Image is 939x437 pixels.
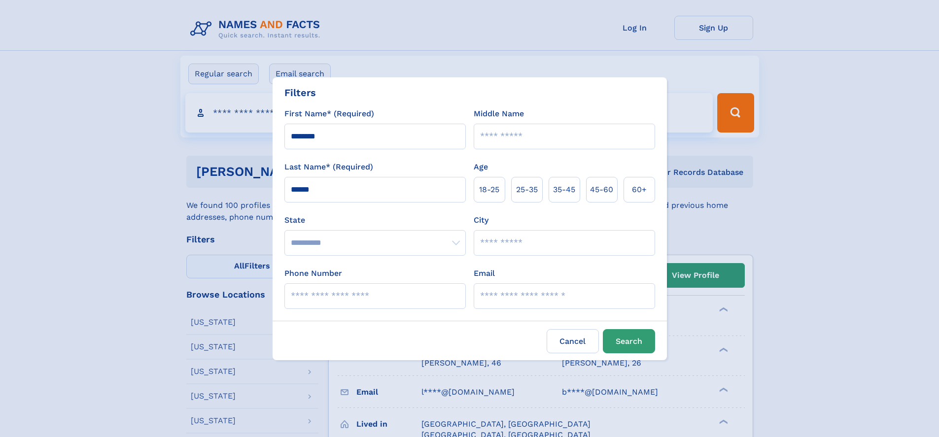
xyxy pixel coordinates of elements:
[603,329,655,353] button: Search
[474,108,524,120] label: Middle Name
[479,184,499,196] span: 18‑25
[284,108,374,120] label: First Name* (Required)
[474,214,488,226] label: City
[547,329,599,353] label: Cancel
[284,268,342,279] label: Phone Number
[553,184,575,196] span: 35‑45
[284,214,466,226] label: State
[590,184,613,196] span: 45‑60
[284,85,316,100] div: Filters
[632,184,647,196] span: 60+
[474,268,495,279] label: Email
[474,161,488,173] label: Age
[284,161,373,173] label: Last Name* (Required)
[516,184,538,196] span: 25‑35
